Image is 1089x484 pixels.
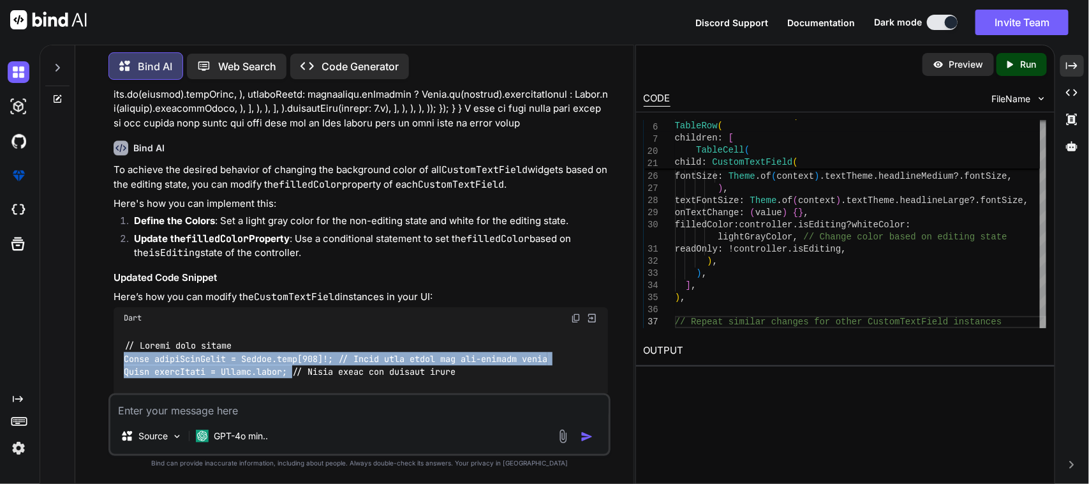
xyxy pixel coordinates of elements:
[124,232,609,261] li: : Use a conditional statement to set the based on the state of the controller.
[8,199,29,221] img: cloudideIcon
[8,96,29,117] img: darkAi-studio
[322,59,399,74] p: Code Generator
[695,17,768,28] span: Discord Support
[138,430,168,442] p: Source
[793,232,798,242] span: ,
[186,232,249,245] code: filledColor
[949,58,984,71] p: Preview
[739,208,745,218] span: :
[696,268,701,278] span: )
[675,244,718,254] span: readOnly
[707,256,712,266] span: )
[675,292,680,303] span: )
[718,171,723,181] span: :
[852,220,905,230] span: whiteColor
[644,255,658,268] div: 32
[644,133,658,146] span: 7
[134,232,290,245] strong: Update the Property
[750,208,755,218] span: (
[675,133,718,143] span: children
[1007,171,1012,181] span: ,
[793,195,798,206] span: (
[8,130,29,152] img: githubDark
[981,195,1023,206] span: fontSize
[771,171,776,181] span: (
[695,16,768,29] button: Discord Support
[644,158,658,170] span: 21
[196,430,209,442] img: GPT-4o mini
[760,171,771,181] span: of
[750,195,776,206] span: Theme
[1036,93,1047,104] img: chevron down
[933,59,944,70] img: preview
[108,458,611,468] p: Bind can provide inaccurate information, including about people. Always double-check its answers....
[644,243,658,255] div: 31
[571,313,581,323] img: copy
[776,171,814,181] span: context
[675,195,739,206] span: textFontSize
[214,430,268,442] p: GPT-4o min..
[675,121,718,131] span: TableRow
[734,220,739,230] span: :
[718,121,723,131] span: (
[803,208,808,218] span: ,
[847,195,895,206] span: textTheme
[644,195,658,207] div: 28
[644,183,658,195] div: 27
[124,313,142,323] span: Dart
[114,290,609,305] p: Here’s how you can modify the instances in your UI:
[798,208,803,218] span: }
[644,121,658,133] span: 6
[114,197,609,211] p: Here's how you can implement this:
[138,59,172,74] p: Bind AI
[218,59,276,74] p: Web Search
[675,317,943,327] span: // Repeat similar changes for other CustomTextFiel
[729,244,734,254] span: !
[755,208,782,218] span: value
[718,183,723,193] span: )
[739,195,745,206] span: :
[718,232,793,242] span: lightGrayColor
[793,244,841,254] span: isEditing
[847,220,852,230] span: ?
[675,157,702,167] span: child
[729,171,755,181] span: Theme
[675,208,739,218] span: onTextChange
[755,171,760,181] span: .
[992,93,1031,105] span: FileName
[841,195,846,206] span: .
[841,244,846,254] span: ,
[745,145,750,155] span: (
[133,142,165,155] h6: Bind AI
[734,159,782,169] span: TextStyle
[254,291,340,303] code: CustomTextField
[686,280,691,291] span: ]
[644,170,658,183] div: 26
[729,133,734,143] span: [
[675,171,718,181] span: fontSize
[172,431,182,442] img: Pick Models
[114,163,609,192] p: To achieve the desired behavior of changing the background color of all widgets based on the edit...
[644,207,658,219] div: 29
[149,246,200,259] code: isEditing
[8,165,29,186] img: premium
[114,271,609,285] h3: Updated Code Snippet
[675,159,723,169] span: hintStyle
[644,292,658,304] div: 35
[787,16,855,29] button: Documentation
[782,208,787,218] span: )
[965,171,1007,181] span: fontSize
[644,268,658,280] div: 33
[636,336,1055,366] h2: OUTPUT
[975,10,1069,35] button: Invite Team
[702,157,707,167] span: :
[734,244,787,254] span: controller
[718,244,723,254] span: :
[691,280,696,291] span: ,
[793,220,798,230] span: .
[782,159,787,169] span: (
[10,10,87,29] img: Bind AI
[814,171,819,181] span: )
[644,219,658,231] div: 30
[836,195,841,206] span: )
